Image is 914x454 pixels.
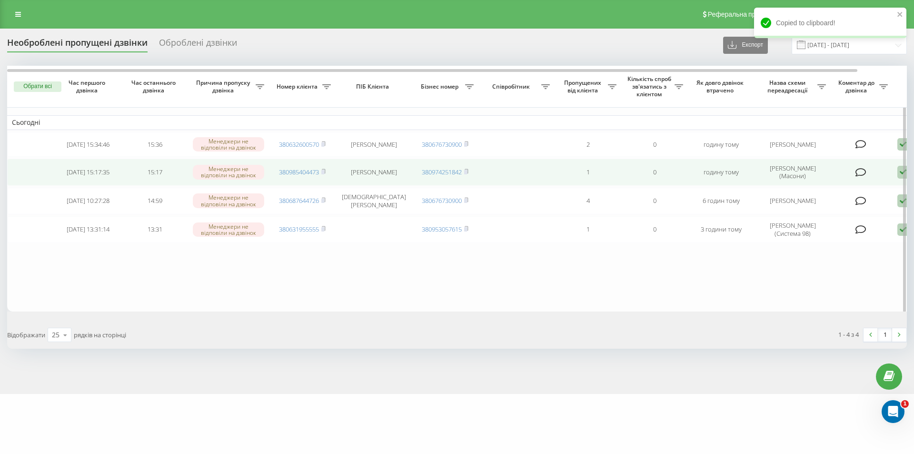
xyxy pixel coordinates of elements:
td: 0 [621,132,688,157]
td: [PERSON_NAME] [336,159,412,185]
td: [PERSON_NAME] (Система 98) [755,216,831,243]
td: 3 години тому [688,216,755,243]
td: 0 [621,216,688,243]
a: 380687644726 [279,196,319,205]
span: Реферальна програма [708,10,778,18]
td: [PERSON_NAME] (Масони) [755,159,831,185]
span: Коментар до дзвінка [835,79,879,94]
td: [DATE] 10:27:28 [55,188,121,214]
a: 380953057615 [422,225,462,233]
td: [PERSON_NAME] [336,132,412,157]
td: 1 [555,159,621,185]
div: 1 - 4 з 4 [838,330,859,339]
td: 1 [555,216,621,243]
div: Необроблені пропущені дзвінки [7,38,148,52]
td: 4 [555,188,621,214]
span: 1 [901,400,909,408]
div: Оброблені дзвінки [159,38,237,52]
span: Кількість спроб зв'язатись з клієнтом [626,75,675,98]
button: close [897,10,904,20]
div: Менеджери не відповіли на дзвінок [193,222,264,237]
span: Назва схеми переадресації [759,79,817,94]
td: 6 годин тому [688,188,755,214]
div: Менеджери не відповіли на дзвінок [193,165,264,179]
td: 13:31 [121,216,188,243]
div: Менеджери не відповіли на дзвінок [193,137,264,151]
td: годину тому [688,132,755,157]
span: Час першого дзвінка [62,79,114,94]
td: [DATE] 15:17:35 [55,159,121,185]
button: Експорт [723,37,768,54]
span: Бізнес номер [417,83,465,91]
span: Номер клієнта [274,83,322,91]
button: Обрати всі [14,81,61,92]
span: ПІБ Клієнта [344,83,404,91]
td: 14:59 [121,188,188,214]
td: 15:36 [121,132,188,157]
iframe: Intercom live chat [882,400,904,423]
a: 380676730900 [422,196,462,205]
td: 15:17 [121,159,188,185]
td: [DATE] 15:34:46 [55,132,121,157]
span: рядків на сторінці [74,331,126,339]
td: [DATE] 13:31:14 [55,216,121,243]
td: 0 [621,188,688,214]
div: 25 [52,330,60,340]
span: Відображати [7,331,45,339]
td: [PERSON_NAME] [755,132,831,157]
td: 2 [555,132,621,157]
td: [DEMOGRAPHIC_DATA][PERSON_NAME] [336,188,412,214]
td: 0 [621,159,688,185]
a: 1 [878,328,892,342]
a: 380632600570 [279,140,319,149]
div: Copied to clipboard! [754,8,906,38]
span: Як довго дзвінок втрачено [695,79,747,94]
a: 380974251842 [422,168,462,176]
a: 380676730900 [422,140,462,149]
span: Пропущених від клієнта [559,79,608,94]
div: Менеджери не відповіли на дзвінок [193,193,264,208]
td: [PERSON_NAME] [755,188,831,214]
a: 380631955555 [279,225,319,233]
a: 380985404473 [279,168,319,176]
span: Час останнього дзвінка [129,79,180,94]
span: Причина пропуску дзвінка [193,79,256,94]
td: годину тому [688,159,755,185]
span: Співробітник [483,83,541,91]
